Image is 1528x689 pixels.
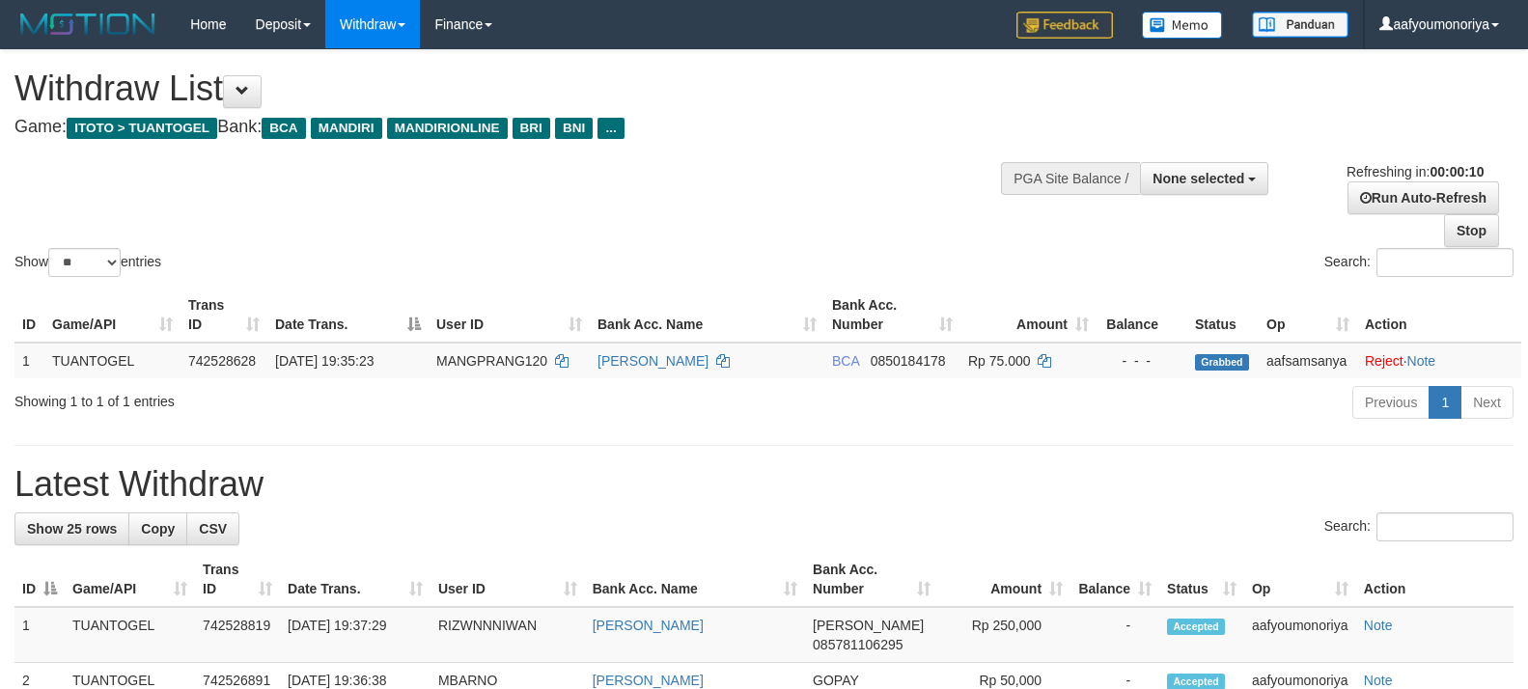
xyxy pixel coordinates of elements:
a: CSV [186,512,239,545]
th: Amount: activate to sort column ascending [938,552,1070,607]
a: Previous [1352,386,1430,419]
span: Refreshing in: [1347,164,1484,179]
th: Status [1187,288,1259,343]
span: GOPAY [813,673,858,688]
a: [PERSON_NAME] [597,353,708,369]
th: Op: activate to sort column ascending [1259,288,1357,343]
th: Date Trans.: activate to sort column ascending [280,552,431,607]
span: [DATE] 19:35:23 [275,353,374,369]
span: BNI [555,118,593,139]
input: Search: [1376,248,1514,277]
th: Action [1357,288,1521,343]
h1: Latest Withdraw [14,465,1514,504]
label: Show entries [14,248,161,277]
a: Note [1364,673,1393,688]
td: 1 [14,343,44,378]
td: TUANTOGEL [65,607,195,663]
span: ITOTO > TUANTOGEL [67,118,217,139]
th: Bank Acc. Name: activate to sort column ascending [585,552,805,607]
th: ID [14,288,44,343]
a: [PERSON_NAME] [593,673,704,688]
td: - [1070,607,1159,663]
img: MOTION_logo.png [14,10,161,39]
span: Accepted [1167,619,1225,635]
td: aafsamsanya [1259,343,1357,378]
td: Rp 250,000 [938,607,1070,663]
th: Amount: activate to sort column ascending [960,288,1097,343]
th: Balance [1097,288,1187,343]
img: panduan.png [1252,12,1348,38]
td: aafyoumonoriya [1244,607,1356,663]
td: 742528819 [195,607,280,663]
span: ... [597,118,624,139]
a: Note [1407,353,1436,369]
th: Action [1356,552,1514,607]
label: Search: [1324,248,1514,277]
input: Search: [1376,512,1514,541]
span: BCA [832,353,859,369]
span: BRI [513,118,550,139]
th: Bank Acc. Name: activate to sort column ascending [590,288,824,343]
span: BCA [262,118,305,139]
span: Grabbed [1195,354,1249,371]
a: 1 [1429,386,1461,419]
th: User ID: activate to sort column ascending [431,552,585,607]
th: Bank Acc. Number: activate to sort column ascending [805,552,938,607]
span: 742528628 [188,353,256,369]
th: Trans ID: activate to sort column ascending [181,288,267,343]
div: PGA Site Balance / [1001,162,1140,195]
a: Note [1364,618,1393,633]
a: Reject [1365,353,1403,369]
th: Game/API: activate to sort column ascending [44,288,181,343]
a: Run Auto-Refresh [1347,181,1499,214]
th: Status: activate to sort column ascending [1159,552,1244,607]
th: ID: activate to sort column descending [14,552,65,607]
th: User ID: activate to sort column ascending [429,288,590,343]
td: 1 [14,607,65,663]
span: Show 25 rows [27,521,117,537]
span: Copy 085781106295 to clipboard [813,637,903,652]
span: [PERSON_NAME] [813,618,924,633]
div: - - - [1104,351,1180,371]
div: Showing 1 to 1 of 1 entries [14,384,623,411]
img: Button%20Memo.svg [1142,12,1223,39]
span: None selected [1153,171,1244,186]
a: Show 25 rows [14,512,129,545]
th: Trans ID: activate to sort column ascending [195,552,280,607]
th: Balance: activate to sort column ascending [1070,552,1159,607]
span: MANDIRIONLINE [387,118,508,139]
a: [PERSON_NAME] [593,618,704,633]
td: [DATE] 19:37:29 [280,607,431,663]
span: Rp 75.000 [968,353,1031,369]
h1: Withdraw List [14,69,999,108]
select: Showentries [48,248,121,277]
a: Next [1460,386,1514,419]
span: Copy 0850184178 to clipboard [871,353,946,369]
span: MANGPRANG120 [436,353,547,369]
th: Game/API: activate to sort column ascending [65,552,195,607]
span: Copy [141,521,175,537]
td: · [1357,343,1521,378]
th: Bank Acc. Number: activate to sort column ascending [824,288,960,343]
label: Search: [1324,512,1514,541]
strong: 00:00:10 [1430,164,1484,179]
span: MANDIRI [311,118,382,139]
a: Stop [1444,214,1499,247]
button: None selected [1140,162,1268,195]
h4: Game: Bank: [14,118,999,137]
img: Feedback.jpg [1016,12,1113,39]
th: Op: activate to sort column ascending [1244,552,1356,607]
td: TUANTOGEL [44,343,181,378]
span: CSV [199,521,227,537]
td: RIZWNNNIWAN [431,607,585,663]
th: Date Trans.: activate to sort column descending [267,288,429,343]
a: Copy [128,512,187,545]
